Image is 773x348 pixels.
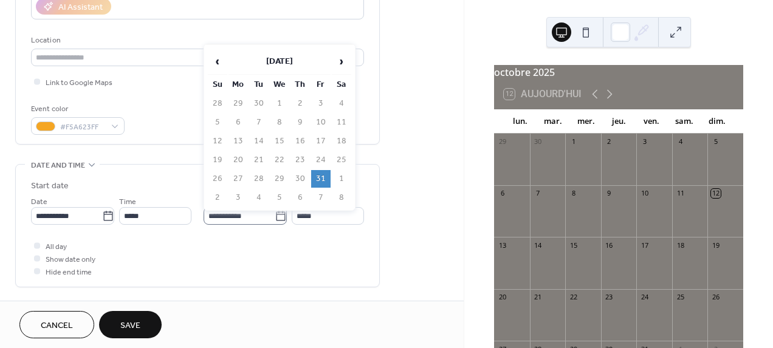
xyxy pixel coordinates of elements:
div: 6 [498,189,507,198]
th: Th [290,76,310,94]
div: 16 [605,241,614,250]
div: 1 [569,137,578,146]
button: Save [99,311,162,338]
th: Tu [249,76,269,94]
td: 21 [249,151,269,169]
td: 5 [270,189,289,206]
th: [DATE] [228,49,331,75]
td: 28 [249,170,269,188]
div: mer. [569,109,602,134]
td: 31 [311,170,331,188]
td: 29 [228,95,248,112]
td: 30 [249,95,269,112]
div: mar. [537,109,569,134]
span: Time [119,196,136,208]
td: 29 [270,170,289,188]
td: 28 [208,95,227,112]
div: dim. [701,109,733,134]
td: 11 [332,114,351,131]
th: Su [208,76,227,94]
div: lun. [504,109,537,134]
td: 13 [228,132,248,150]
th: Fr [311,76,331,94]
div: 17 [640,241,649,250]
div: 13 [498,241,507,250]
div: 18 [676,241,685,250]
td: 26 [208,170,227,188]
div: sam. [668,109,701,134]
td: 22 [270,151,289,169]
td: 10 [311,114,331,131]
div: 8 [569,189,578,198]
div: 12 [711,189,720,198]
td: 14 [249,132,269,150]
th: Sa [332,76,351,94]
div: 30 [534,137,543,146]
div: Start date [31,180,69,193]
div: 19 [711,241,720,250]
div: 20 [498,293,507,302]
th: We [270,76,289,94]
td: 8 [270,114,289,131]
td: 1 [332,170,351,188]
span: Date [31,196,47,208]
div: 11 [676,189,685,198]
td: 12 [208,132,227,150]
div: 2 [605,137,614,146]
td: 6 [228,114,248,131]
td: 23 [290,151,310,169]
td: 4 [332,95,351,112]
span: All day [46,241,67,253]
td: 3 [311,95,331,112]
div: 14 [534,241,543,250]
span: ‹ [208,49,227,73]
td: 7 [249,114,269,131]
span: Show date only [46,253,95,266]
span: Cancel [41,319,73,332]
div: 25 [676,293,685,302]
div: octobre 2025 [494,65,743,80]
span: #F5A623FF [60,121,105,134]
td: 4 [249,189,269,206]
td: 24 [311,151,331,169]
td: 17 [311,132,331,150]
span: › [332,49,351,73]
td: 8 [332,189,351,206]
div: Location [31,34,362,47]
div: ven. [635,109,668,134]
div: 24 [640,293,649,302]
td: 7 [311,189,331,206]
td: 2 [290,95,310,112]
div: 21 [534,293,543,302]
td: 3 [228,189,248,206]
td: 5 [208,114,227,131]
td: 2 [208,189,227,206]
div: 9 [605,189,614,198]
div: 23 [605,293,614,302]
div: 10 [640,189,649,198]
div: 29 [498,137,507,146]
div: 3 [640,137,649,146]
div: Event color [31,103,122,115]
div: 15 [569,241,578,250]
td: 1 [270,95,289,112]
span: Hide end time [46,266,92,279]
td: 20 [228,151,248,169]
td: 19 [208,151,227,169]
td: 9 [290,114,310,131]
a: Cancel [19,311,94,338]
td: 18 [332,132,351,150]
div: 7 [534,189,543,198]
div: 4 [676,137,685,146]
td: 15 [270,132,289,150]
td: 25 [332,151,351,169]
div: 5 [711,137,720,146]
div: 26 [711,293,720,302]
div: 22 [569,293,578,302]
td: 27 [228,170,248,188]
td: 16 [290,132,310,150]
span: Link to Google Maps [46,77,112,89]
div: jeu. [602,109,635,134]
span: Save [120,319,140,332]
span: Date and time [31,159,85,172]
